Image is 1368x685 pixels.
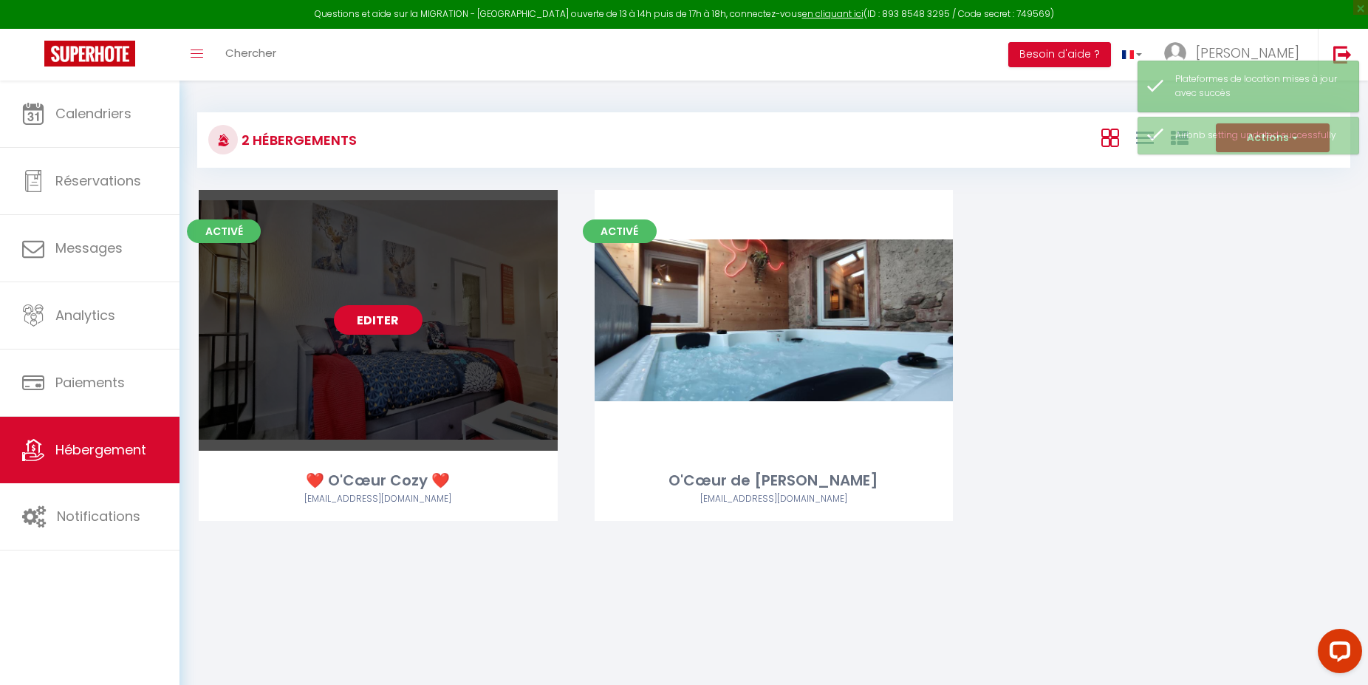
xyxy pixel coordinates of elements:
[1101,125,1119,149] a: Vue en Box
[583,219,657,243] span: Activé
[199,469,558,492] div: ❤️ O'Cœur Cozy ❤️
[1175,129,1344,143] div: Airbnb setting updated successfully
[1008,42,1111,67] button: Besoin d'aide ?
[1164,42,1186,64] img: ...
[1153,29,1318,81] a: ... [PERSON_NAME]
[214,29,287,81] a: Chercher
[729,305,818,335] a: Editer
[1136,125,1154,149] a: Vue en Liste
[1196,44,1299,62] span: [PERSON_NAME]
[55,373,125,392] span: Paiements
[595,469,954,492] div: O'Cœur de [PERSON_NAME]
[55,306,115,324] span: Analytics
[334,305,423,335] a: Editer
[55,239,123,257] span: Messages
[802,7,863,20] a: en cliquant ici
[1175,72,1344,100] div: Plateformes de location mises à jour avec succès
[57,507,140,525] span: Notifications
[1306,623,1368,685] iframe: LiveChat chat widget
[199,492,558,506] div: Airbnb
[44,41,135,67] img: Super Booking
[55,440,146,459] span: Hébergement
[187,219,261,243] span: Activé
[55,171,141,190] span: Réservations
[595,492,954,506] div: Airbnb
[1333,45,1352,64] img: logout
[238,123,357,157] h3: 2 Hébergements
[225,45,276,61] span: Chercher
[55,104,131,123] span: Calendriers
